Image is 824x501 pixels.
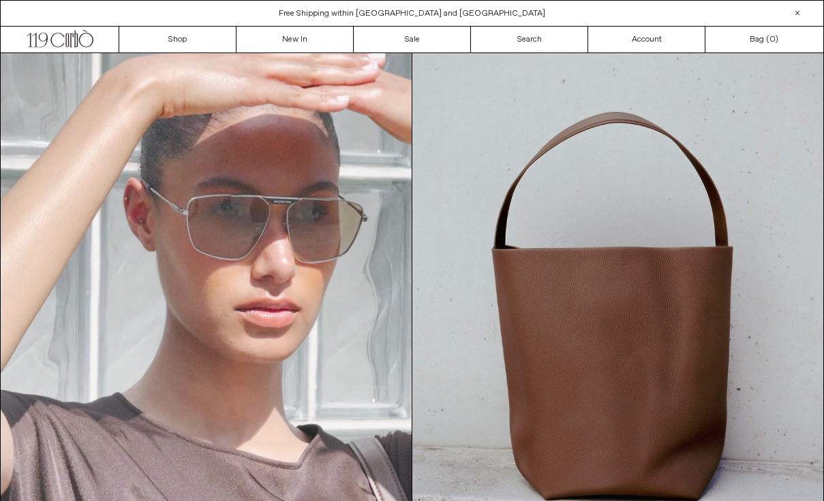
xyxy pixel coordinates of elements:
[236,27,354,52] a: New In
[354,27,471,52] a: Sale
[471,27,588,52] a: Search
[119,27,236,52] a: Shop
[769,34,775,45] span: 0
[588,27,705,52] a: Account
[279,8,545,19] a: Free Shipping within [GEOGRAPHIC_DATA] and [GEOGRAPHIC_DATA]
[705,27,823,52] a: Bag ()
[769,33,778,46] span: )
